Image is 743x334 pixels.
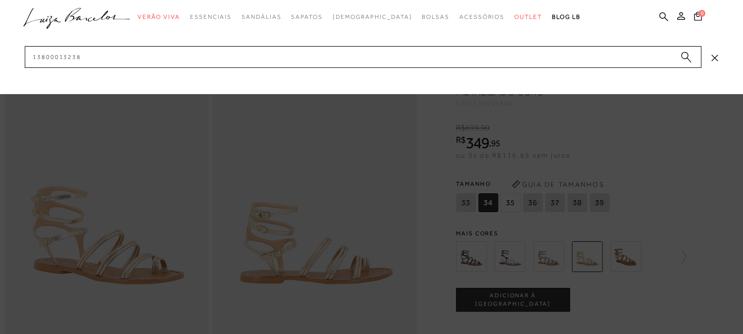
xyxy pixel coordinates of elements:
[190,13,232,20] span: Essenciais
[138,13,180,20] span: Verão Viva
[514,13,542,20] span: Outlet
[333,8,412,26] a: noSubCategoriesText
[698,10,705,17] span: 0
[190,8,232,26] a: categoryNavScreenReaderText
[691,11,705,24] button: 0
[291,8,322,26] a: categoryNavScreenReaderText
[291,13,322,20] span: Sapatos
[138,8,180,26] a: categoryNavScreenReaderText
[459,8,504,26] a: categoryNavScreenReaderText
[422,13,449,20] span: Bolsas
[459,13,504,20] span: Acessórios
[25,46,701,68] input: Buscar.
[514,8,542,26] a: categoryNavScreenReaderText
[242,8,281,26] a: categoryNavScreenReaderText
[552,13,581,20] span: BLOG LB
[242,13,281,20] span: Sandálias
[552,8,581,26] a: BLOG LB
[333,13,412,20] span: [DEMOGRAPHIC_DATA]
[422,8,449,26] a: categoryNavScreenReaderText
